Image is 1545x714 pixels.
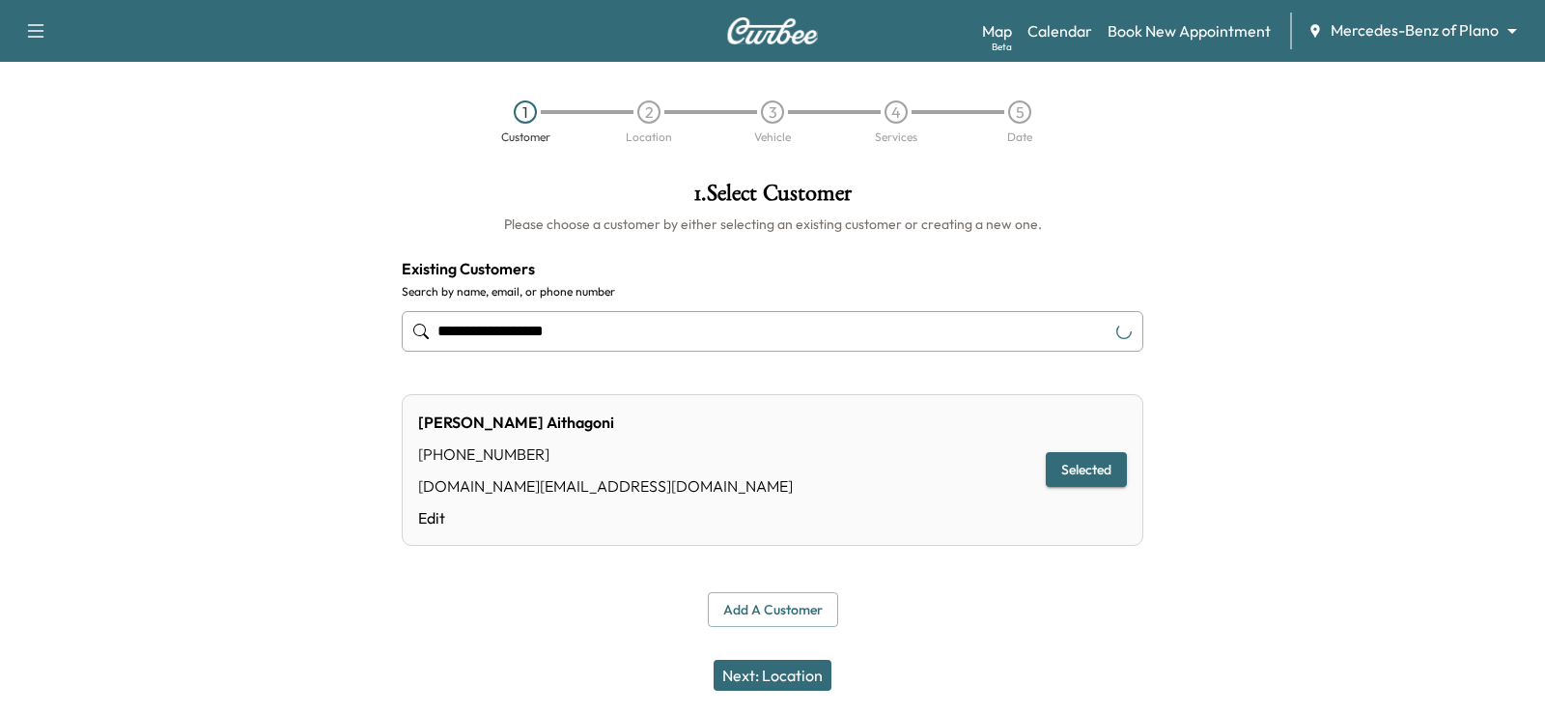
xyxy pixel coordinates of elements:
h6: Please choose a customer by either selecting an existing customer or creating a new one. [402,214,1143,234]
div: 4 [885,100,908,124]
div: 3 [761,100,784,124]
img: Curbee Logo [726,17,819,44]
a: Edit [418,506,793,529]
a: Calendar [1027,19,1092,43]
div: Customer [501,131,550,143]
div: [DOMAIN_NAME][EMAIL_ADDRESS][DOMAIN_NAME] [418,474,793,498]
button: Selected [1046,452,1127,488]
a: Book New Appointment [1108,19,1271,43]
div: [PERSON_NAME] Aithagoni [418,411,793,434]
div: [PHONE_NUMBER] [418,443,793,466]
span: Mercedes-Benz of Plano [1331,19,1499,42]
button: Next: Location [714,660,831,691]
div: 1 [514,100,537,124]
div: Location [626,131,672,143]
label: Search by name, email, or phone number [402,284,1143,300]
h1: 1 . Select Customer [402,182,1143,214]
div: 2 [637,100,660,124]
a: MapBeta [982,19,1012,43]
div: Beta [992,40,1012,54]
div: Services [875,131,917,143]
div: Date [1007,131,1032,143]
div: 5 [1008,100,1031,124]
button: Add a customer [708,592,838,628]
div: Vehicle [754,131,791,143]
h4: Existing Customers [402,257,1143,280]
